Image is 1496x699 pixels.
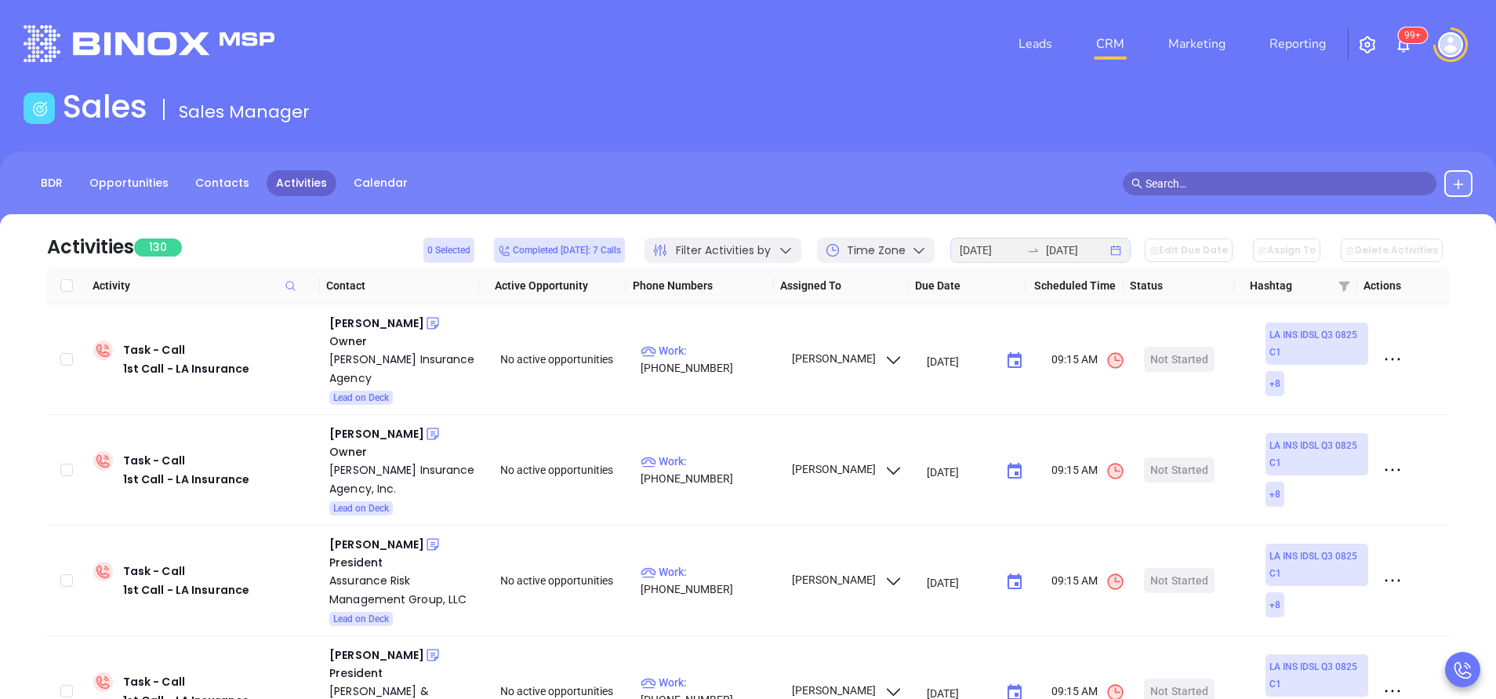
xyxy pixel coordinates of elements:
span: [PERSON_NAME] [790,463,903,475]
span: 0 Selected [427,242,470,259]
a: CRM [1090,28,1131,60]
a: Assurance Risk Management Group, LLC [329,571,478,609]
span: 130 [134,238,182,257]
span: [PERSON_NAME] [790,573,903,586]
span: LA INS IDSL Q3 0825 C1 [1269,326,1364,361]
img: iconSetting [1358,35,1377,54]
span: Work : [641,566,687,578]
button: Choose date, selected date is Sep 8, 2025 [999,345,1030,377]
div: 1st Call - LA Insurance [123,359,249,378]
input: Search… [1146,175,1428,192]
a: BDR [31,170,72,196]
a: Opportunities [80,170,178,196]
th: Active Opportunity [479,268,626,304]
input: Start date [960,242,1021,259]
span: Lead on Deck [333,610,389,628]
span: 09:15 AM [1051,572,1125,592]
span: to [1027,244,1040,257]
th: Contact [320,268,480,304]
div: No active opportunities [500,461,627,479]
div: Task - Call [123,451,249,489]
div: Task - Call [123,562,249,599]
a: Calendar [344,170,417,196]
th: Due Date [909,268,1026,304]
div: Not Started [1150,568,1208,593]
a: Contacts [186,170,259,196]
span: LA INS IDSL Q3 0825 C1 [1269,437,1364,471]
span: Hashtag [1250,277,1331,294]
span: search [1131,178,1142,189]
div: [PERSON_NAME] [329,646,424,664]
div: [PERSON_NAME] [329,424,424,443]
th: Assigned To [774,268,909,304]
input: End date [1046,242,1107,259]
a: [PERSON_NAME] Insurance Agency, Inc. [329,461,478,498]
p: [PHONE_NUMBER] [641,342,777,377]
div: 1st Call - LA Insurance [123,470,249,489]
div: Activities [47,233,134,261]
span: Sales Manager [179,100,310,124]
div: Owner [329,443,478,461]
span: Work : [641,455,687,468]
button: Assign To [1253,238,1320,262]
input: MM/DD/YYYY [927,464,993,479]
a: Activities [267,170,336,196]
span: Work : [641,344,687,357]
div: No active opportunities [500,572,627,589]
span: Completed [DATE]: 7 Calls [498,242,621,259]
a: Marketing [1162,28,1232,60]
div: No active opportunities [500,351,627,368]
div: Owner [329,333,478,350]
span: + 8 [1269,375,1280,392]
sup: 102 [1398,27,1427,43]
span: Filter Activities by [676,242,771,259]
span: LA INS IDSL Q3 0825 C1 [1269,548,1364,582]
button: Choose date, selected date is Sep 8, 2025 [999,566,1030,598]
span: + 8 [1269,486,1280,503]
span: 09:15 AM [1051,461,1125,481]
button: Edit Due Date [1145,238,1233,262]
span: Lead on Deck [333,389,389,406]
span: swap-right [1027,244,1040,257]
div: Not Started [1150,347,1208,372]
button: Delete Activities [1341,238,1443,262]
div: Not Started [1150,457,1208,482]
span: [PERSON_NAME] [790,684,903,697]
div: President [329,664,478,682]
p: [PHONE_NUMBER] [641,563,777,598]
input: MM/DD/YYYY [927,353,993,369]
div: Task - Call [123,340,249,378]
th: Status [1124,268,1234,304]
span: [PERSON_NAME] [790,352,903,365]
a: Reporting [1263,28,1332,60]
span: + 8 [1269,596,1280,613]
img: logo [24,25,274,62]
span: Work : [641,676,687,689]
div: [PERSON_NAME] [329,314,424,333]
a: Leads [1012,28,1058,60]
span: 09:15 AM [1051,351,1125,370]
a: [PERSON_NAME] Insurance Agency [329,350,478,388]
h1: Sales [63,88,147,126]
span: Lead on Deck [333,500,389,517]
th: Actions [1357,268,1431,304]
img: iconNotification [1394,35,1413,54]
img: user [1438,32,1463,57]
input: MM/DD/YYYY [927,574,993,590]
th: Scheduled Time [1026,268,1124,304]
div: [PERSON_NAME] [329,535,424,554]
button: Choose date, selected date is Sep 8, 2025 [999,456,1030,487]
span: Activity [93,277,314,294]
span: LA INS IDSL Q3 0825 C1 [1269,658,1364,693]
span: Time Zone [847,242,906,259]
p: [PHONE_NUMBER] [641,453,777,487]
div: 1st Call - LA Insurance [123,581,249,599]
th: Phone Numbers [626,268,774,304]
div: President [329,554,478,571]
